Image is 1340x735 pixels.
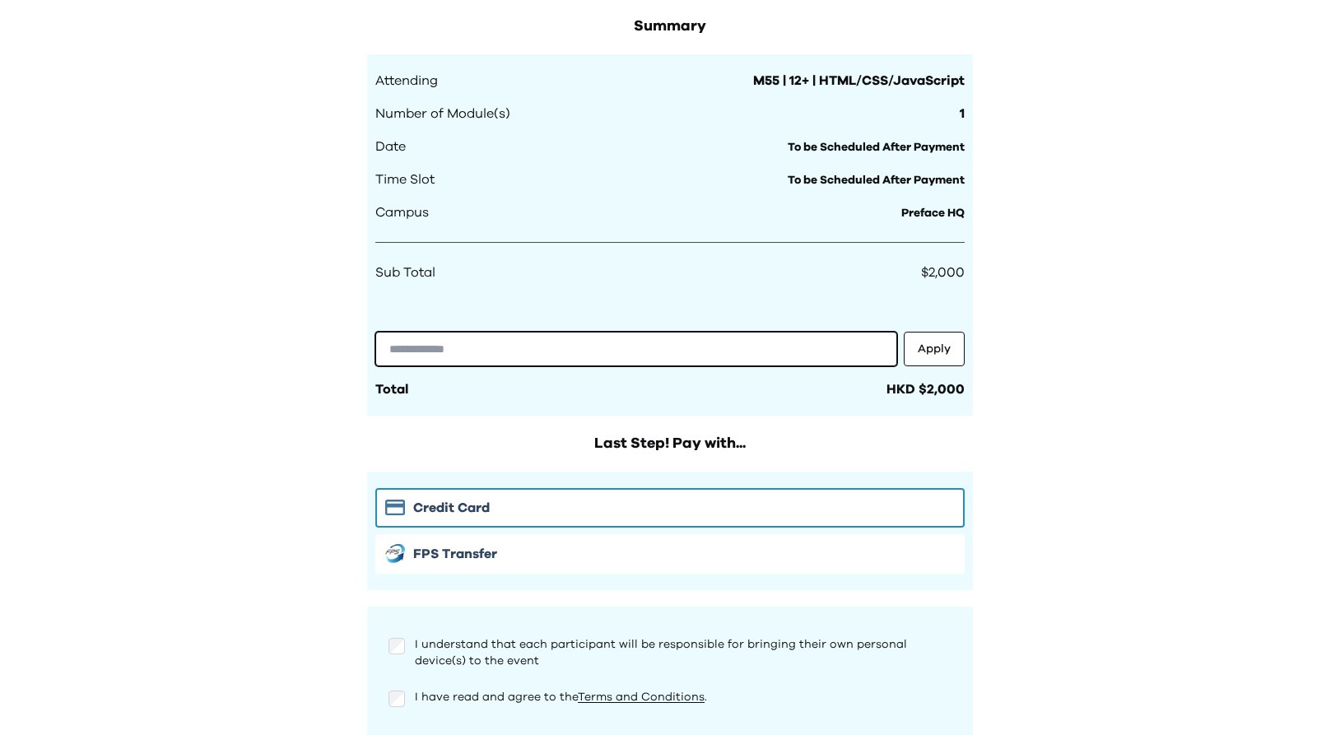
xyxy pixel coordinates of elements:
[413,498,490,518] span: Credit Card
[901,207,965,219] span: Preface HQ
[578,691,705,703] a: Terms and Conditions
[375,202,429,222] span: Campus
[415,691,707,703] span: I have read and agree to the .
[413,544,497,564] span: FPS Transfer
[921,266,965,279] span: $2,000
[385,544,405,563] img: FPS icon
[385,500,405,515] img: Stripe icon
[375,104,510,123] span: Number of Module(s)
[415,639,907,667] span: I understand that each participant will be responsible for bringing their own personal device(s) ...
[375,170,435,189] span: Time Slot
[904,332,965,366] button: Apply
[886,379,965,399] div: HKD $2,000
[367,432,973,455] h2: Last Step! Pay with...
[788,142,965,153] span: To be Scheduled After Payment
[788,174,965,186] span: To be Scheduled After Payment
[375,137,406,156] span: Date
[753,71,965,91] span: M55 | 12+ | HTML/CSS/JavaScript
[375,71,438,91] span: Attending
[367,15,973,38] h2: Summary
[375,488,965,528] button: Stripe iconCredit Card
[375,383,408,396] span: Total
[960,104,965,123] span: 1
[375,534,965,574] button: FPS iconFPS Transfer
[375,263,435,282] span: Sub Total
